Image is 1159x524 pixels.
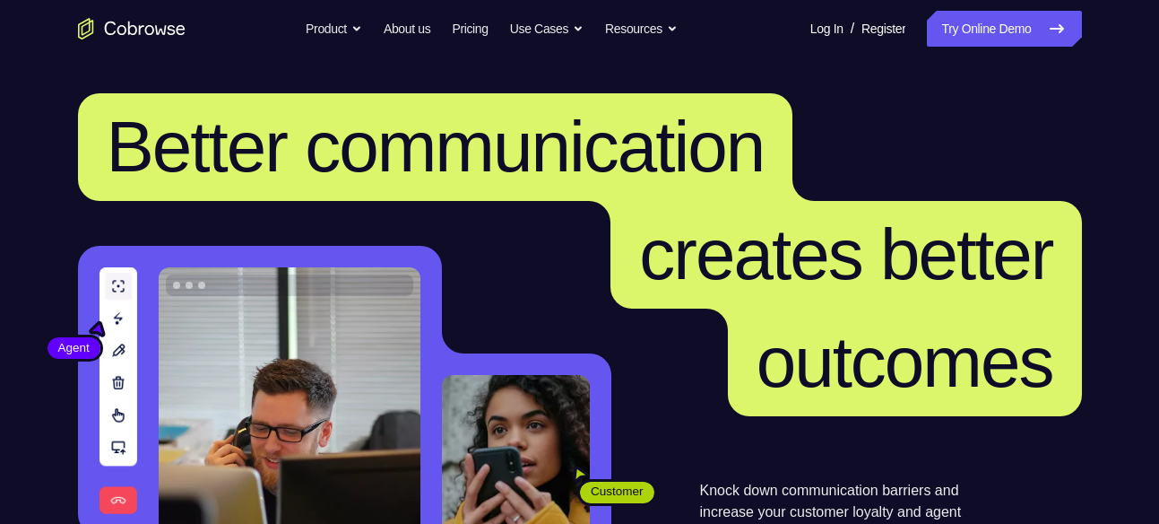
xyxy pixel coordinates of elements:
[384,11,430,47] a: About us
[306,11,362,47] button: Product
[452,11,488,47] a: Pricing
[757,322,1053,402] span: outcomes
[861,11,905,47] a: Register
[78,18,186,39] a: Go to the home page
[810,11,843,47] a: Log In
[851,18,854,39] span: /
[927,11,1081,47] a: Try Online Demo
[510,11,584,47] button: Use Cases
[605,11,678,47] button: Resources
[107,107,765,187] span: Better communication
[639,214,1052,294] span: creates better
